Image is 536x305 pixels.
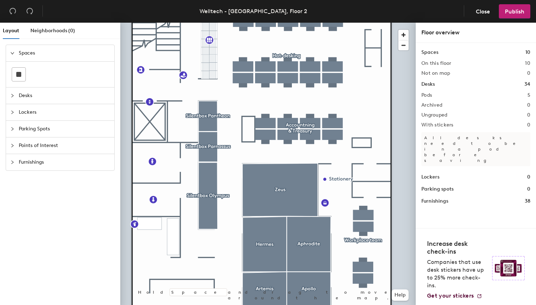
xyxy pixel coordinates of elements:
h1: 38 [525,197,530,205]
h2: 0 [527,102,530,108]
span: Get your stickers [427,292,474,299]
span: expanded [10,51,15,55]
h1: 34 [524,80,530,88]
span: undo [9,7,16,15]
span: Close [476,8,490,15]
h4: Increase desk check-ins [427,240,488,255]
h2: Ungrouped [421,112,448,118]
h1: Parking spots [421,185,454,193]
h1: Furnishings [421,197,448,205]
h1: 0 [527,173,530,181]
button: Help [392,289,409,301]
h1: 10 [525,49,530,56]
h2: On this floor [421,61,451,66]
span: Lockers [19,104,110,120]
h2: 5 [528,92,530,98]
div: Floor overview [421,28,530,37]
h2: Pods [421,92,432,98]
h1: 0 [527,185,530,193]
span: collapsed [10,110,15,114]
button: Publish [499,4,530,18]
h2: With stickers [421,122,454,128]
span: Desks [19,87,110,104]
h2: 0 [527,70,530,76]
h2: Not on map [421,70,450,76]
h1: Lockers [421,173,439,181]
a: Get your stickers [427,292,482,299]
h2: 0 [527,112,530,118]
span: Layout [3,28,19,34]
span: Publish [505,8,524,15]
button: Redo (⌘ + ⇧ + Z) [23,4,37,18]
span: Neighborhoods (0) [30,28,75,34]
span: collapsed [10,94,15,98]
span: Points of Interest [19,137,110,154]
h2: 0 [527,122,530,128]
h2: 10 [525,61,530,66]
div: Welltech - [GEOGRAPHIC_DATA], Floor 2 [200,7,307,16]
p: All desks need to be in a pod before saving [421,132,530,166]
button: Close [470,4,496,18]
span: collapsed [10,143,15,148]
img: Sticker logo [492,256,525,280]
span: Parking Spots [19,121,110,137]
p: Companies that use desk stickers have up to 25% more check-ins. [427,258,488,289]
h1: Spaces [421,49,438,56]
span: Spaces [19,45,110,61]
span: collapsed [10,127,15,131]
span: collapsed [10,160,15,164]
h1: Desks [421,80,435,88]
button: Undo (⌘ + Z) [6,4,20,18]
h2: Archived [421,102,442,108]
span: Furnishings [19,154,110,170]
